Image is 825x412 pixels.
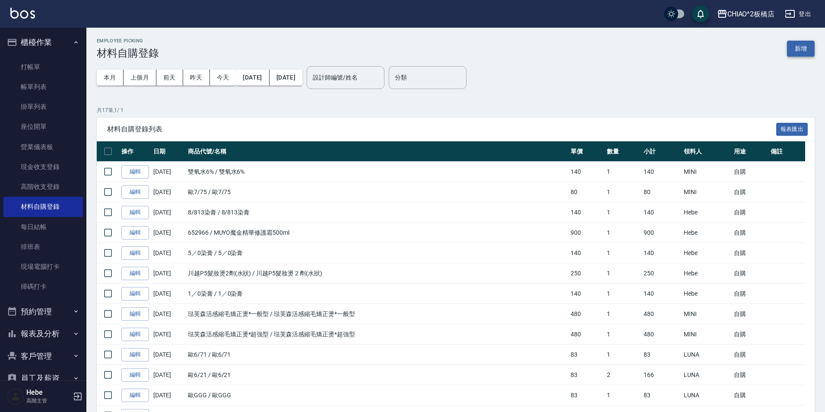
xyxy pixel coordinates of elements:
[3,31,83,54] button: 櫃檯作業
[151,182,186,202] td: [DATE]
[732,223,768,243] td: 自購
[568,324,605,345] td: 480
[151,162,186,182] td: [DATE]
[121,287,149,300] a: 編輯
[151,365,186,385] td: [DATE]
[151,324,186,345] td: [DATE]
[682,324,732,345] td: MINI
[641,263,682,284] td: 250
[641,162,682,182] td: 140
[641,223,682,243] td: 900
[732,162,768,182] td: 自購
[151,141,186,162] th: 日期
[732,182,768,202] td: 自購
[682,162,732,182] td: MINI
[568,284,605,304] td: 140
[568,263,605,284] td: 250
[682,385,732,406] td: LUNA
[776,125,808,133] a: 報表匯出
[151,304,186,324] td: [DATE]
[121,226,149,240] a: 編輯
[568,345,605,365] td: 83
[186,345,568,365] td: 歐6/71 / 歐6/71
[732,284,768,304] td: 自購
[605,385,641,406] td: 1
[682,304,732,324] td: MINI
[186,182,568,202] td: 歐7/75 / 歐7/75
[641,365,682,385] td: 166
[121,389,149,402] a: 編輯
[781,6,815,22] button: 登出
[186,304,568,324] td: 琺芙森活感縮毛矯正燙*一般型 / 琺芙森活感縮毛矯正燙*一般型
[641,324,682,345] td: 480
[186,284,568,304] td: 1／0染膏 / 1／0染膏
[641,202,682,223] td: 140
[236,70,269,86] button: [DATE]
[568,385,605,406] td: 83
[151,223,186,243] td: [DATE]
[121,267,149,280] a: 編輯
[605,304,641,324] td: 1
[121,206,149,219] a: 編輯
[156,70,183,86] button: 前天
[605,182,641,202] td: 1
[641,141,682,162] th: 小計
[186,141,568,162] th: 商品代號/名稱
[3,345,83,367] button: 客戶管理
[121,348,149,361] a: 編輯
[121,165,149,179] a: 編輯
[605,324,641,345] td: 1
[97,106,815,114] p: 共 17 筆, 1 / 1
[641,345,682,365] td: 83
[3,137,83,157] a: 營業儀表板
[186,243,568,263] td: 5／0染膏 / 5／0染膏
[714,5,778,23] button: CHIAO^2板橋店
[768,141,805,162] th: 備註
[3,367,83,390] button: 員工及薪資
[732,202,768,223] td: 自購
[97,70,124,86] button: 本月
[732,141,768,162] th: 用途
[787,41,815,57] button: 新增
[605,263,641,284] td: 1
[3,77,83,97] a: 帳單列表
[605,243,641,263] td: 1
[186,202,568,223] td: 8/813染膏 / 8/813染膏
[7,388,24,405] img: Person
[3,277,83,297] a: 掃碼打卡
[605,141,641,162] th: 數量
[151,385,186,406] td: [DATE]
[210,70,236,86] button: 今天
[186,324,568,345] td: 琺芙森活感縮毛矯正燙*超強型 / 琺芙森活感縮毛矯正燙*超強型
[186,263,568,284] td: 川越P5髮妝燙2劑(水狀) / 川越P5髮妝燙 2 劑(水狀)
[605,284,641,304] td: 1
[641,243,682,263] td: 140
[186,365,568,385] td: 歐6/21 / 歐6/21
[270,70,302,86] button: [DATE]
[682,223,732,243] td: Hebe
[151,284,186,304] td: [DATE]
[183,70,210,86] button: 昨天
[186,385,568,406] td: 歐GGG / 歐GGG
[26,397,70,405] p: 高階主管
[641,182,682,202] td: 80
[121,368,149,382] a: 編輯
[107,125,776,134] span: 材料自購登錄列表
[682,284,732,304] td: Hebe
[3,57,83,77] a: 打帳單
[787,44,815,52] a: 新增
[641,385,682,406] td: 83
[605,365,641,385] td: 2
[568,223,605,243] td: 900
[732,345,768,365] td: 自購
[776,123,808,136] button: 報表匯出
[641,284,682,304] td: 140
[151,345,186,365] td: [DATE]
[186,162,568,182] td: 雙氧水6% / 雙氧水6%
[3,300,83,323] button: 預約管理
[3,323,83,345] button: 報表及分析
[727,9,775,19] div: CHIAO^2板橋店
[26,388,70,397] h5: Hebe
[151,243,186,263] td: [DATE]
[97,47,159,59] h3: 材料自購登錄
